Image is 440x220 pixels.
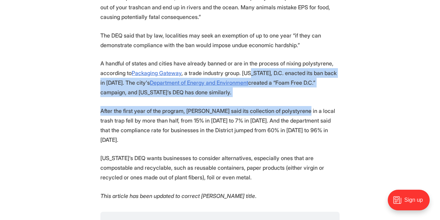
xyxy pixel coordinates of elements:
p: . [100,191,340,201]
p: [US_STATE]’s DEQ wants businesses to consider alternatives, especially ones that are compostable ... [100,153,340,182]
p: After the first year of the program, [PERSON_NAME] said its collection of polystyrene in a local ... [100,106,340,145]
iframe: portal-trigger [382,186,440,220]
p: A handful of states and cities have already banned or are in the process of nixing polystyrene, a... [100,59,340,97]
a: Packaging Gateway [132,70,181,76]
p: The DEQ said that by law, localities may seek an exemption of up to one year “if they can demonst... [100,31,340,50]
a: Department of Energy and Environment [150,79,248,86]
em: This article has been updated to correct [PERSON_NAME] title [100,192,255,199]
